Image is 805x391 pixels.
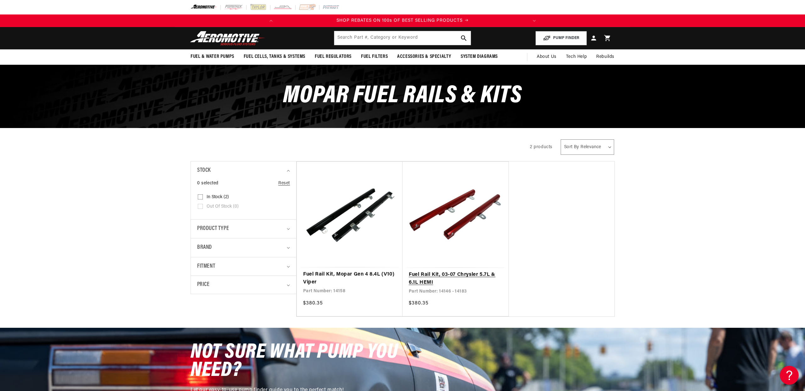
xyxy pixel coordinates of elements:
summary: Fitment (0 selected) [197,257,290,276]
span: NOT SURE WHAT PUMP YOU NEED? [191,342,398,381]
summary: Product type (0 selected) [197,220,290,238]
a: Reset [278,180,290,187]
a: SHOP REBATES ON 100s OF BEST SELLING PRODUCTS [277,17,528,24]
span: Fuel & Water Pumps [191,53,234,60]
summary: Fuel Cells, Tanks & Systems [239,49,310,64]
span: 0 selected [197,180,219,187]
summary: Fuel Regulators [310,49,356,64]
summary: Fuel Filters [356,49,392,64]
span: Fuel Regulators [315,53,352,60]
summary: System Diagrams [456,49,502,64]
summary: Price [197,276,290,294]
span: Fuel Cells, Tanks & Systems [244,53,305,60]
summary: Accessories & Specialty [392,49,456,64]
span: Product type [197,224,229,233]
span: Price [197,281,209,289]
a: Fuel Rail Kit, 03-07 Chrysler 5.7L & 6.1L HEMI [409,271,502,287]
button: Translation missing: en.sections.announcements.previous_announcement [265,14,277,27]
button: PUMP FINDER [536,31,587,45]
summary: Rebuilds [591,49,619,64]
span: Out of stock (0) [207,204,239,209]
input: Search by Part Number, Category or Keyword [334,31,471,45]
span: Brand [197,243,212,252]
slideshow-component: Translation missing: en.sections.announcements.announcement_bar [175,14,630,27]
span: Accessories & Specialty [397,53,451,60]
span: SHOP REBATES ON 100s OF BEST SELLING PRODUCTS [336,18,463,23]
span: Fuel Filters [361,53,388,60]
div: Announcement [277,17,528,24]
span: Fitment [197,262,215,271]
span: Stock [197,166,211,175]
img: Aeromotive [188,31,267,46]
a: About Us [532,49,561,64]
span: About Us [537,54,557,59]
span: Tech Help [566,53,587,60]
a: Fuel Rail Kit, Mopar Gen 4 8.4L (V10) Viper [303,271,396,287]
span: MOPAR Fuel Rails & Kits [283,84,522,109]
summary: Tech Help [561,49,591,64]
summary: Stock (0 selected) [197,161,290,180]
button: Translation missing: en.sections.announcements.next_announcement [528,14,541,27]
summary: Fuel & Water Pumps [186,49,239,64]
span: System Diagrams [461,53,498,60]
span: 2 products [530,145,552,149]
div: 1 of 2 [277,17,528,24]
summary: Brand (0 selected) [197,238,290,257]
span: In stock (2) [207,194,229,200]
span: Rebuilds [596,53,614,60]
button: search button [457,31,471,45]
